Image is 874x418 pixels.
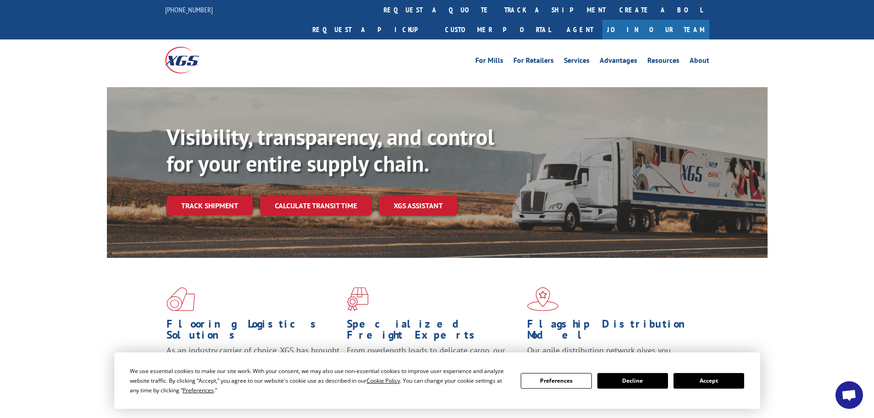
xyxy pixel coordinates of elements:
[438,20,557,39] a: Customer Portal
[564,57,590,67] a: Services
[597,373,668,389] button: Decline
[513,57,554,67] a: For Retailers
[167,123,494,178] b: Visibility, transparency, and control for your entire supply chain.
[835,381,863,409] div: Open chat
[167,287,195,311] img: xgs-icon-total-supply-chain-intelligence-red
[165,5,213,14] a: [PHONE_NUMBER]
[674,373,744,389] button: Accept
[521,373,591,389] button: Preferences
[183,386,214,394] span: Preferences
[347,287,368,311] img: xgs-icon-focused-on-flooring-red
[347,318,520,345] h1: Specialized Freight Experts
[347,345,520,386] p: From overlength loads to delicate cargo, our experienced staff knows the best way to move your fr...
[527,345,696,367] span: Our agile distribution network gives you nationwide inventory management on demand.
[114,352,760,409] div: Cookie Consent Prompt
[527,318,701,345] h1: Flagship Distribution Model
[557,20,602,39] a: Agent
[379,196,457,216] a: XGS ASSISTANT
[647,57,679,67] a: Resources
[167,196,253,215] a: Track shipment
[527,287,559,311] img: xgs-icon-flagship-distribution-model-red
[167,318,340,345] h1: Flooring Logistics Solutions
[167,345,340,378] span: As an industry carrier of choice, XGS has brought innovation and dedication to flooring logistics...
[602,20,709,39] a: Join Our Team
[367,377,400,385] span: Cookie Policy
[260,196,372,216] a: Calculate transit time
[130,366,510,395] div: We use essential cookies to make our site work. With your consent, we may also use non-essential ...
[306,20,438,39] a: Request a pickup
[600,57,637,67] a: Advantages
[690,57,709,67] a: About
[475,57,503,67] a: For Mills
